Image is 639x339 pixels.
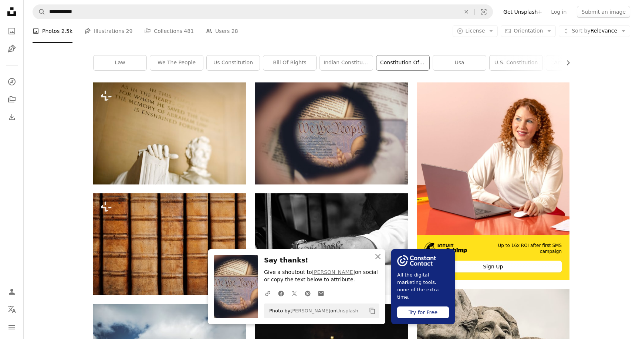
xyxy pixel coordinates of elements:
[207,55,260,70] a: us constitution
[144,19,194,43] a: Collections 481
[397,255,436,266] img: file-1754318165549-24bf788d5b37
[458,5,474,19] button: Clear
[501,25,556,37] button: Orientation
[93,241,246,247] a: a row of old books lined up against a wall
[4,41,19,56] a: Illustrations
[264,255,379,266] h3: Say thanks!
[150,55,203,70] a: we the people
[397,271,449,301] span: All the digital marketing tools, none of the extra time.
[255,193,408,295] img: a person with a tattoo on their arm
[320,55,373,70] a: indian constitution
[336,308,358,313] a: Unsplash
[93,82,246,184] img: a close up of a statue of abraham lincoln
[376,55,429,70] a: constitution of india
[4,24,19,38] a: Photos
[366,305,379,317] button: Copy to clipboard
[264,269,379,284] p: Give a shoutout to on social or copy the text below to attribute.
[255,82,408,184] img: We The people text
[84,19,132,43] a: Illustrations 29
[4,4,19,21] a: Home — Unsplash
[572,27,617,35] span: Relevance
[4,302,19,317] button: Language
[4,74,19,89] a: Explore
[301,286,314,301] a: Share on Pinterest
[572,28,590,34] span: Sort by
[478,243,562,255] span: Up to 16x ROI after first SMS campaign
[417,82,569,235] img: file-1722962837469-d5d3a3dee0c7image
[577,6,630,18] button: Submit an image
[263,55,316,70] a: bill of rights
[490,55,542,70] a: u.s. constitution
[93,130,246,136] a: a close up of a statue of abraham lincoln
[4,284,19,299] a: Log in / Sign up
[4,320,19,335] button: Menu
[126,27,133,35] span: 29
[547,6,571,18] a: Log in
[255,241,408,247] a: a person with a tattoo on their arm
[433,55,486,70] a: usa
[206,19,238,43] a: Users 28
[274,286,288,301] a: Share on Facebook
[266,305,358,317] span: Photo by on
[288,286,301,301] a: Share on Twitter
[417,82,569,280] a: Up to 16x ROI after first SMS campaignSign Up
[499,6,547,18] a: Get Unsplash+
[475,5,493,19] button: Visual search
[255,130,408,136] a: We The people text
[314,286,328,301] a: Share over email
[33,4,493,19] form: Find visuals sitewide
[33,5,45,19] button: Search Unsplash
[184,27,194,35] span: 481
[466,28,485,34] span: License
[453,25,498,37] button: License
[546,55,599,70] a: american flag
[94,55,146,70] a: law
[514,28,543,34] span: Orientation
[559,25,630,37] button: Sort byRelevance
[231,27,238,35] span: 28
[312,269,355,275] a: [PERSON_NAME]
[4,92,19,107] a: Collections
[397,306,449,318] div: Try for Free
[93,193,246,295] img: a row of old books lined up against a wall
[425,243,467,254] img: file-1690386555781-336d1949dad1image
[425,261,562,272] div: Sign Up
[290,308,330,313] a: [PERSON_NAME]
[4,110,19,125] a: Download History
[391,249,455,324] a: All the digital marketing tools, none of the extra time.Try for Free
[561,55,569,70] button: scroll list to the right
